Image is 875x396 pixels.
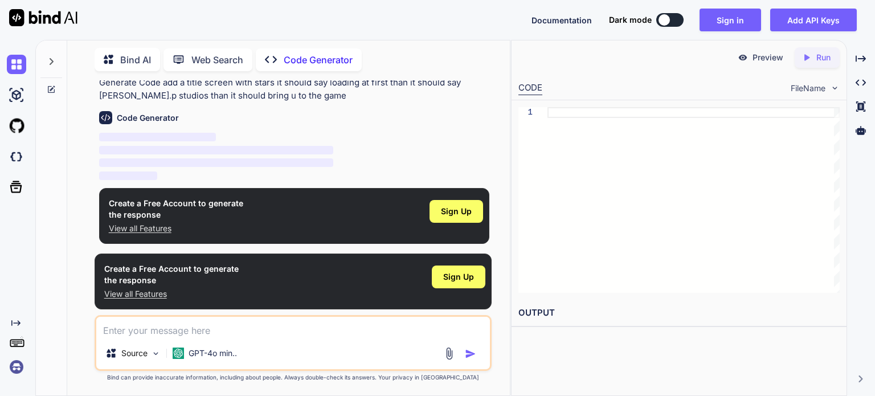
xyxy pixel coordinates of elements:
[443,347,456,360] img: attachment
[121,348,148,359] p: Source
[7,116,26,136] img: githubLight
[512,300,847,326] h2: OUTPUT
[117,112,179,124] h6: Code Generator
[700,9,761,31] button: Sign in
[609,14,652,26] span: Dark mode
[120,53,151,67] p: Bind AI
[191,53,243,67] p: Web Search
[9,9,77,26] img: Bind AI
[7,147,26,166] img: darkCloudIdeIcon
[443,271,474,283] span: Sign Up
[104,288,239,300] p: View all Features
[770,9,857,31] button: Add API Keys
[173,348,184,359] img: GPT-4o mini
[791,83,825,94] span: FileName
[189,348,237,359] p: GPT-4o min..
[7,85,26,105] img: ai-studio
[99,133,216,141] span: ‌
[109,198,243,221] h1: Create a Free Account to generate the response
[104,263,239,286] h1: Create a Free Account to generate the response
[753,52,783,63] p: Preview
[830,83,840,93] img: chevron down
[99,172,158,180] span: ‌
[738,52,748,63] img: preview
[7,55,26,74] img: chat
[95,373,492,382] p: Bind can provide inaccurate information, including about people. Always double-check its answers....
[99,146,333,154] span: ‌
[518,107,533,118] div: 1
[284,53,353,67] p: Code Generator
[151,349,161,358] img: Pick Models
[99,76,489,102] p: Generate Code add a title screen with stars it should say loading at first than it should say [PE...
[7,357,26,377] img: signin
[99,158,333,167] span: ‌
[518,81,542,95] div: CODE
[109,223,243,234] p: View all Features
[816,52,831,63] p: Run
[441,206,472,217] span: Sign Up
[465,348,476,360] img: icon
[531,14,592,26] button: Documentation
[531,15,592,25] span: Documentation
